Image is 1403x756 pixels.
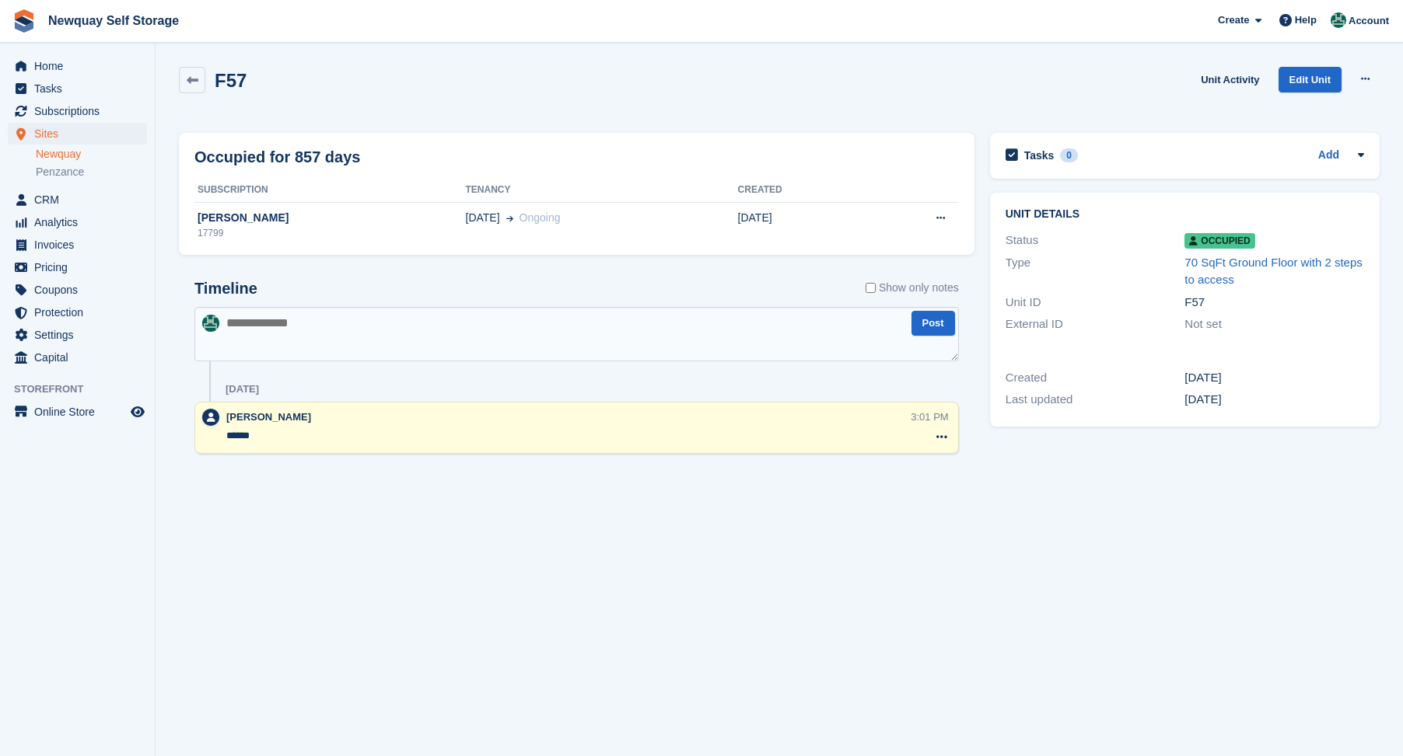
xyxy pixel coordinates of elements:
[8,324,147,346] a: menu
[1006,208,1364,221] h2: Unit details
[466,178,738,203] th: Tenancy
[866,280,876,296] input: Show only notes
[34,301,128,323] span: Protection
[1318,147,1339,165] a: Add
[1184,391,1364,409] div: [DATE]
[1006,232,1185,249] div: Status
[34,234,128,256] span: Invoices
[8,301,147,323] a: menu
[866,280,959,296] label: Show only notes
[1184,233,1254,249] span: Occupied
[466,210,500,226] span: [DATE]
[1184,256,1362,287] a: 70 SqFt Ground Floor with 2 steps to access
[14,381,155,397] span: Storefront
[34,100,128,122] span: Subscriptions
[1006,369,1185,387] div: Created
[1060,148,1078,162] div: 0
[1184,369,1364,387] div: [DATE]
[8,279,147,301] a: menu
[8,55,147,77] a: menu
[34,78,128,99] span: Tasks
[194,280,257,298] h2: Timeline
[34,401,128,423] span: Online Store
[1006,315,1185,333] div: External ID
[226,383,259,395] div: [DATE]
[1006,254,1185,289] div: Type
[34,189,128,211] span: CRM
[1006,294,1185,312] div: Unit ID
[8,401,147,423] a: menu
[34,279,128,301] span: Coupons
[1218,12,1249,28] span: Create
[8,211,147,233] a: menu
[194,210,466,226] div: [PERSON_NAME]
[194,145,360,169] h2: Occupied for 857 days
[8,100,147,122] a: menu
[8,123,147,145] a: menu
[8,347,147,368] a: menu
[1349,13,1389,29] span: Account
[215,70,247,91] h2: F57
[194,178,466,203] th: Subscription
[34,324,128,346] span: Settings
[42,8,185,33] a: Newquay Self Storage
[36,165,147,179] a: Penzance
[1184,315,1364,333] div: Not set
[128,402,147,421] a: Preview store
[8,256,147,278] a: menu
[738,202,866,249] td: [DATE]
[36,147,147,162] a: Newquay
[1006,391,1185,409] div: Last updated
[911,311,955,336] button: Post
[34,55,128,77] span: Home
[34,123,128,145] span: Sites
[1295,12,1317,28] span: Help
[520,211,561,224] span: Ongoing
[1331,12,1346,28] img: JON
[1195,67,1265,92] a: Unit Activity
[1184,294,1364,312] div: F57
[226,411,311,423] span: [PERSON_NAME]
[194,226,466,240] div: 17799
[8,234,147,256] a: menu
[8,189,147,211] a: menu
[34,347,128,368] span: Capital
[911,409,948,424] div: 3:01 PM
[202,315,219,332] img: JON
[738,178,866,203] th: Created
[34,256,128,278] span: Pricing
[1279,67,1342,92] a: Edit Unit
[34,211,128,233] span: Analytics
[8,78,147,99] a: menu
[12,9,36,33] img: stora-icon-8386f47178a22dfd0bd8f6a31ec36ba5ce8667c1dd55bd0f319d3a0aa187defe.svg
[1024,148,1055,162] h2: Tasks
